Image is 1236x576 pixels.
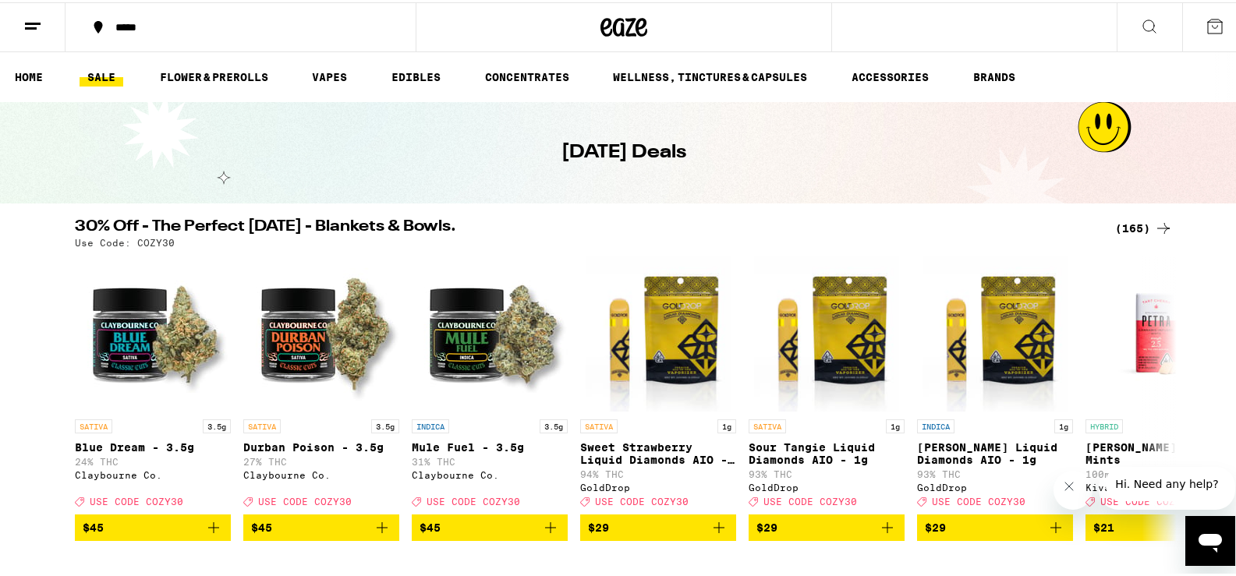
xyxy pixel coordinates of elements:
[251,519,272,532] span: $45
[965,65,1023,84] a: BRANDS
[749,253,905,512] a: Open page for Sour Tangie Liquid Diamonds AIO - 1g from GoldDrop
[586,253,730,409] img: GoldDrop - Sweet Strawberry Liquid Diamonds AIO - 1g
[304,65,355,84] a: VAPES
[580,253,736,512] a: Open page for Sweet Strawberry Liquid Diamonds AIO - 1g from GoldDrop
[83,519,104,532] span: $45
[477,65,577,84] a: CONCENTRATES
[412,454,568,465] p: 31% THC
[1115,217,1173,235] a: (165)
[923,253,1067,409] img: GoldDrop - King Louis Liquid Diamonds AIO - 1g
[75,253,231,512] a: Open page for Blue Dream - 3.5g from Claybourne Co.
[75,235,175,246] p: Use Code: COZY30
[749,512,905,539] button: Add to bag
[243,417,281,431] p: SATIVA
[75,417,112,431] p: SATIVA
[932,494,1025,504] span: USE CODE COZY30
[412,512,568,539] button: Add to bag
[580,480,736,490] div: GoldDrop
[1185,514,1235,564] iframe: Button to launch messaging window
[763,494,857,504] span: USE CODE COZY30
[756,519,777,532] span: $29
[917,417,954,431] p: INDICA
[152,65,276,84] a: FLOWER & PREROLLS
[243,468,399,478] div: Claybourne Co.
[925,519,946,532] span: $29
[1054,417,1073,431] p: 1g
[580,417,618,431] p: SATIVA
[717,417,736,431] p: 1g
[595,494,689,504] span: USE CODE COZY30
[917,253,1073,512] a: Open page for King Louis Liquid Diamonds AIO - 1g from GoldDrop
[412,417,449,431] p: INDICA
[90,494,183,504] span: USE CODE COZY30
[243,512,399,539] button: Add to bag
[243,253,399,512] a: Open page for Durban Poison - 3.5g from Claybourne Co.
[917,512,1073,539] button: Add to bag
[412,468,568,478] div: Claybourne Co.
[917,467,1073,477] p: 93% THC
[844,65,937,84] a: ACCESSORIES
[749,480,905,490] div: GoldDrop
[75,217,1096,235] h2: 30% Off - The Perfect [DATE] - Blankets & Bowls.
[243,454,399,465] p: 27% THC
[258,494,352,504] span: USE CODE COZY30
[75,439,231,451] p: Blue Dream - 3.5g
[749,439,905,464] p: Sour Tangie Liquid Diamonds AIO - 1g
[412,439,568,451] p: Mule Fuel - 3.5g
[580,467,736,477] p: 94% THC
[580,512,736,539] button: Add to bag
[203,417,231,431] p: 3.5g
[754,253,898,409] img: GoldDrop - Sour Tangie Liquid Diamonds AIO - 1g
[427,494,520,504] span: USE CODE COZY30
[886,417,905,431] p: 1g
[588,519,609,532] span: $29
[1085,417,1123,431] p: HYBRID
[75,468,231,478] div: Claybourne Co.
[412,253,568,512] a: Open page for Mule Fuel - 3.5g from Claybourne Co.
[917,439,1073,464] p: [PERSON_NAME] Liquid Diamonds AIO - 1g
[1093,519,1114,532] span: $21
[1099,465,1235,507] iframe: Message from company
[7,65,51,84] a: HOME
[243,439,399,451] p: Durban Poison - 3.5g
[1054,468,1093,507] iframe: Close message
[749,417,786,431] p: SATIVA
[371,417,399,431] p: 3.5g
[243,253,399,409] img: Claybourne Co. - Durban Poison - 3.5g
[412,253,568,409] img: Claybourne Co. - Mule Fuel - 3.5g
[384,65,448,84] a: EDIBLES
[75,454,231,465] p: 24% THC
[561,137,686,164] h1: [DATE] Deals
[580,439,736,464] p: Sweet Strawberry Liquid Diamonds AIO - 1g
[80,65,123,84] a: SALE
[540,417,568,431] p: 3.5g
[420,519,441,532] span: $45
[749,467,905,477] p: 93% THC
[75,253,231,409] img: Claybourne Co. - Blue Dream - 3.5g
[605,65,815,84] a: WELLNESS, TINCTURES & CAPSULES
[917,480,1073,490] div: GoldDrop
[75,512,231,539] button: Add to bag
